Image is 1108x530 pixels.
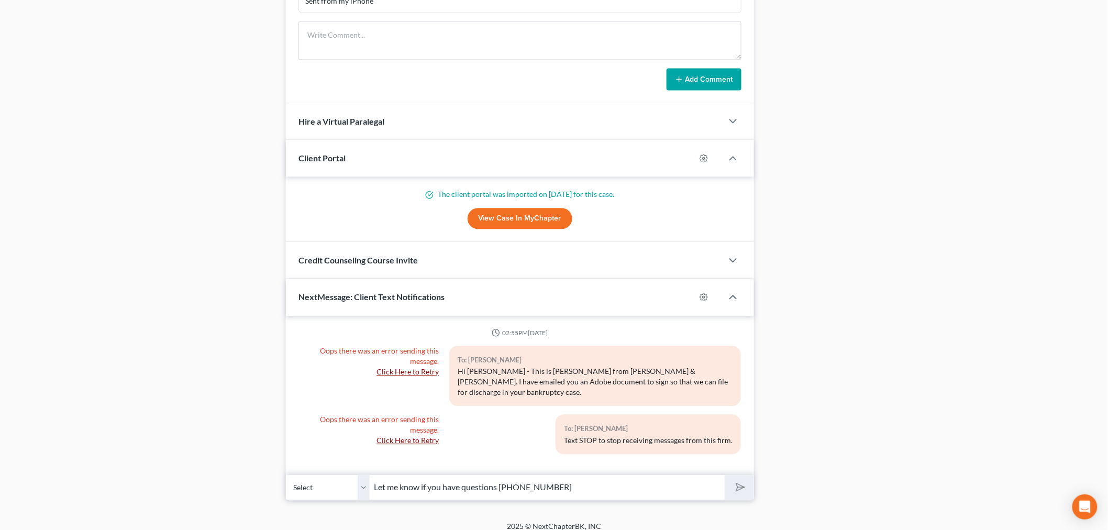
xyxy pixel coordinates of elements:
span: Hire a Virtual Paralegal [298,116,384,126]
div: 02:55PM[DATE] [298,328,741,337]
div: Hi [PERSON_NAME] - This is [PERSON_NAME] from [PERSON_NAME] & [PERSON_NAME]. I have emailed you a... [458,366,733,397]
p: The client portal was imported on [DATE] for this case. [298,189,741,200]
a: View Case in MyChapter [468,208,572,229]
span: Client Portal [298,153,346,163]
span: Oops there was an error sending this message. [320,346,439,366]
div: Text STOP to stop receiving messages from this firm. [564,435,733,446]
a: Click Here to Retry [376,436,439,445]
span: Oops there was an error sending this message. [320,415,439,434]
button: Add Comment [667,68,741,90]
span: NextMessage: Client Text Notifications [298,292,445,302]
span: Credit Counseling Course Invite [298,255,418,265]
a: Click Here to Retry [376,367,439,376]
div: To: [PERSON_NAME] [458,354,733,366]
div: Open Intercom Messenger [1072,494,1098,520]
div: To: [PERSON_NAME] [564,423,733,435]
input: Say something... [370,474,725,500]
